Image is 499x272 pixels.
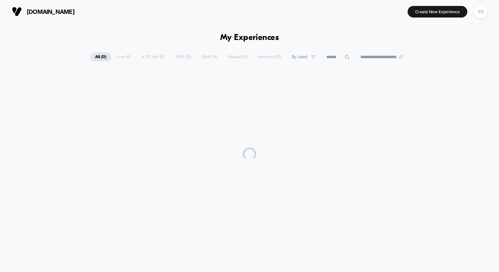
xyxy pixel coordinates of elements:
button: Create New Experience [408,6,467,18]
span: [DOMAIN_NAME] [27,8,75,15]
img: end [399,55,403,59]
span: By Label [292,55,308,59]
span: All ( 0 ) [90,53,111,61]
div: YO [474,5,487,18]
img: Visually logo [12,7,22,17]
button: YO [472,5,489,19]
h1: My Experiences [220,33,279,43]
button: [DOMAIN_NAME] [10,6,77,17]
